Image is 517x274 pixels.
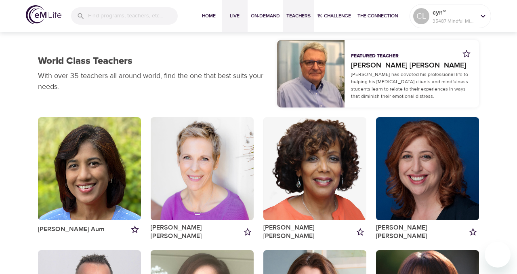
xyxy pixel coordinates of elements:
button: Add to my favorites [354,226,366,238]
button: Add to my favorites [460,48,473,60]
span: Home [199,12,219,20]
a: [PERSON_NAME] [PERSON_NAME] [351,60,473,71]
span: Teachers [286,12,311,20]
span: 1% Challenge [317,12,351,20]
div: CL [413,8,429,24]
a: [PERSON_NAME] [PERSON_NAME] [151,223,242,241]
input: Find programs, teachers, etc... [88,7,178,25]
p: cyn~ [433,8,475,17]
h1: World Class Teachers [38,55,132,67]
button: Add to my favorites [129,223,141,236]
img: logo [26,5,61,24]
a: [PERSON_NAME] [PERSON_NAME] [376,223,467,241]
button: Add to my favorites [467,226,479,238]
button: Add to my favorites [242,226,254,238]
p: [PERSON_NAME] has devoted his professional life to helping his [MEDICAL_DATA] clients and mindful... [351,71,473,100]
span: Live [225,12,244,20]
span: On-Demand [251,12,280,20]
a: [PERSON_NAME] Aum [38,225,105,234]
span: The Connection [357,12,398,20]
p: 35487 Mindful Minutes [433,17,475,25]
p: Featured Teacher [351,53,399,60]
p: With over 35 teachers all around world, find the one that best suits your needs. [38,70,267,92]
a: [PERSON_NAME] [PERSON_NAME] [263,223,354,241]
iframe: Button to launch messaging window [485,242,511,268]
